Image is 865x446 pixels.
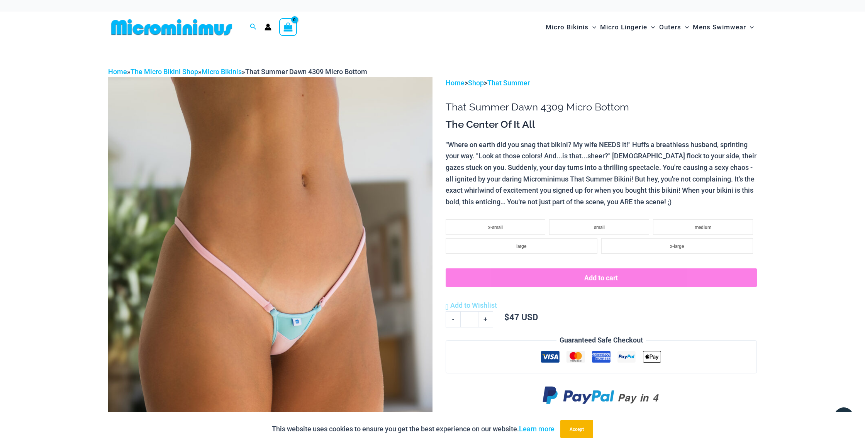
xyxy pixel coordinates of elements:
p: This website uses cookies to ensure you get the best experience on our website. [272,423,555,435]
span: Menu Toggle [681,17,689,37]
span: x-large [670,244,684,249]
a: Learn more [519,425,555,433]
a: The Micro Bikini Shop [131,68,198,76]
span: Mens Swimwear [693,17,746,37]
a: Home [108,68,127,76]
a: Micro BikinisMenu ToggleMenu Toggle [544,15,598,39]
span: medium [695,225,711,230]
a: Shop [468,79,484,87]
h3: The Center Of It All [446,118,757,131]
span: $ [504,311,509,322]
a: Account icon link [265,24,271,31]
bdi: 47 USD [504,311,538,322]
span: Menu Toggle [746,17,754,37]
p: "Where on earth did you snag that bikini? My wife NEEDS it!" Huffs a breathless husband, sprintin... [446,139,757,208]
a: Micro LingerieMenu ToggleMenu Toggle [598,15,657,39]
nav: Site Navigation [543,14,757,40]
a: + [478,311,493,327]
span: large [516,244,526,249]
button: Accept [560,420,593,438]
a: Search icon link [250,22,257,32]
span: Menu Toggle [589,17,596,37]
span: Micro Lingerie [600,17,647,37]
span: x-small [488,225,503,230]
span: That Summer Dawn 4309 Micro Bottom [245,68,367,76]
a: Mens SwimwearMenu ToggleMenu Toggle [691,15,756,39]
button: Add to cart [446,268,757,287]
img: MM SHOP LOGO FLAT [108,19,235,36]
li: x-large [601,238,753,254]
a: Micro Bikinis [202,68,242,76]
span: Micro Bikinis [546,17,589,37]
input: Product quantity [460,311,478,327]
legend: Guaranteed Safe Checkout [556,334,646,346]
a: Home [446,79,465,87]
span: small [594,225,605,230]
span: » » » [108,68,367,76]
a: - [446,311,460,327]
li: small [549,219,649,235]
li: x-small [446,219,546,235]
a: OutersMenu ToggleMenu Toggle [657,15,691,39]
span: Menu Toggle [647,17,655,37]
li: large [446,238,597,254]
span: Add to Wishlist [450,301,497,309]
h1: That Summer Dawn 4309 Micro Bottom [446,101,757,113]
a: View Shopping Cart, empty [279,18,297,36]
span: Outers [659,17,681,37]
a: That Summer [487,79,530,87]
p: > > [446,77,757,89]
a: Add to Wishlist [446,300,497,311]
li: medium [653,219,753,235]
